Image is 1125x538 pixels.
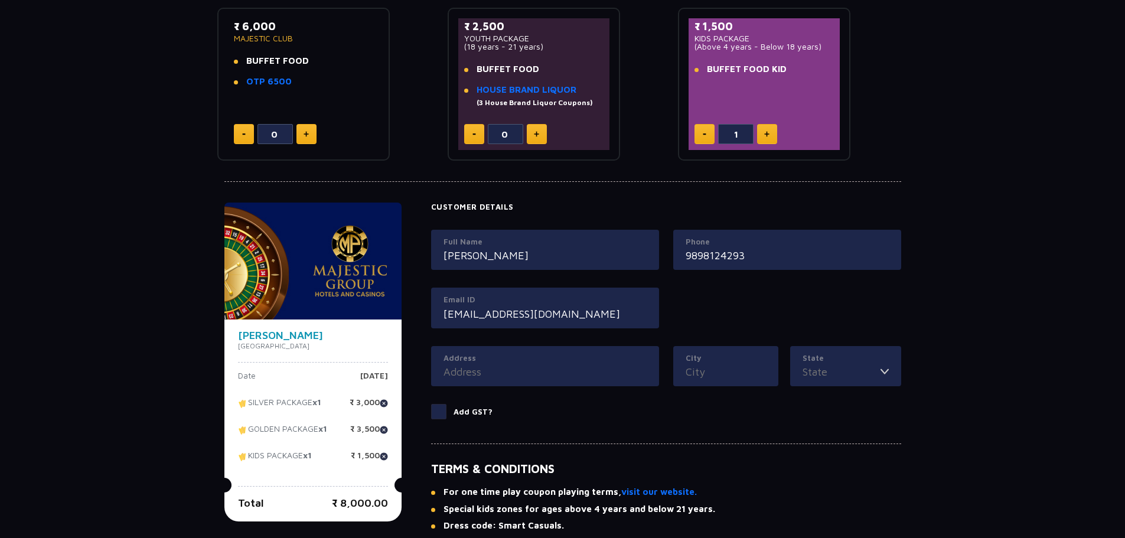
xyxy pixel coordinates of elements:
p: (Above 4 years - Below 18 years) [694,43,834,51]
p: ₹ 6,000 [234,18,374,34]
a: OTP 6500 [246,76,292,86]
strong: x1 [312,397,321,407]
p: [DATE] [360,371,388,389]
p: ₹ 3,000 [350,398,388,416]
li: Dress code: Smart Casuals. [431,519,901,533]
img: tikcet [238,451,248,462]
label: Full Name [444,236,647,248]
span: BUFFET FOOD [246,56,309,66]
p: Add GST? [454,406,493,418]
label: City [686,353,766,364]
img: toggler icon [881,364,889,380]
label: Email ID [444,294,647,306]
p: GOLDEN PACKAGE [238,425,327,442]
p: ₹ 1,500 [694,18,834,34]
label: State [803,353,889,364]
span: BUFFET FOOD KID [707,64,787,74]
img: tikcet [238,425,248,435]
div: (3 House Brand Liquor Coupons) [477,97,592,108]
p: Total [238,495,264,511]
p: YOUTH PACKAGE [464,34,604,43]
input: Address [444,364,647,380]
p: SILVER PACKAGE [238,398,321,416]
h4: [PERSON_NAME] [238,330,388,341]
p: [GEOGRAPHIC_DATA] [238,341,388,351]
strong: x1 [318,424,327,434]
p: KIDS PACKAGE [238,451,312,469]
p: (18 years - 21 years) [464,43,604,51]
input: City [686,364,766,380]
a: visit our website. [621,485,697,499]
label: Phone [686,236,889,248]
p: ₹ 1,500 [351,451,388,469]
img: minus [242,133,246,135]
h5: TERMS & CONDITIONS [431,462,901,476]
p: ₹ 8,000.00 [332,495,388,511]
img: plus [534,131,539,137]
p: ₹ 3,500 [350,425,388,442]
input: Mobile [686,247,889,263]
img: minus [703,133,706,135]
input: State [803,364,881,380]
input: Full Name [444,247,647,263]
p: MAJESTIC CLUB [234,34,374,43]
p: KIDS PACKAGE [694,34,834,43]
li: For one time play coupon playing terms, [431,485,901,499]
img: tikcet [238,398,248,409]
span: BUFFET FOOD [477,64,539,74]
img: majesticPride-banner [224,203,402,319]
input: Email ID [444,306,647,322]
img: plus [304,131,309,137]
li: Special kids zones for ages above 4 years and below 21 years. [431,503,901,516]
strong: x1 [303,451,312,461]
img: plus [764,131,769,137]
p: Date [238,371,256,389]
h4: Customer Details [431,203,901,212]
p: ₹ 2,500 [464,18,604,34]
label: Address [444,353,647,364]
a: HOUSE BRAND LIQUOR [477,84,576,94]
img: minus [472,133,476,135]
